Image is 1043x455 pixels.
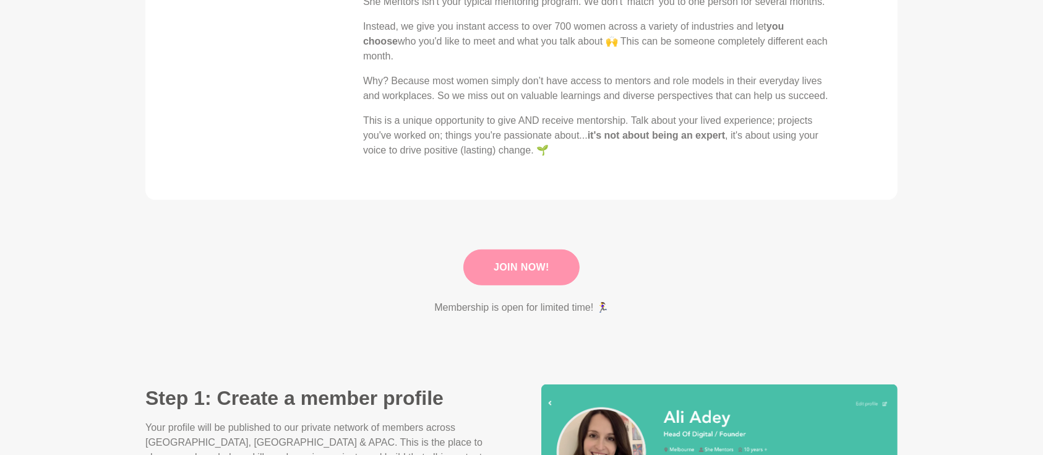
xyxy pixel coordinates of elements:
[145,386,502,410] h2: Step 1: Create a member profile
[463,249,580,285] a: Join Now!
[363,19,838,64] p: Instead, we give you instant access to over 700 women across a variety of industries and let who ...
[363,74,838,103] p: Why? Because most women simply don’t have access to mentors and role models in their everyday liv...
[363,113,838,158] p: This is a unique opportunity to give AND receive mentorship. Talk about your lived experience; pr...
[588,130,725,141] strong: it's not about being an expert
[434,300,608,315] p: Membership is open for limited time! 🏃‍♀️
